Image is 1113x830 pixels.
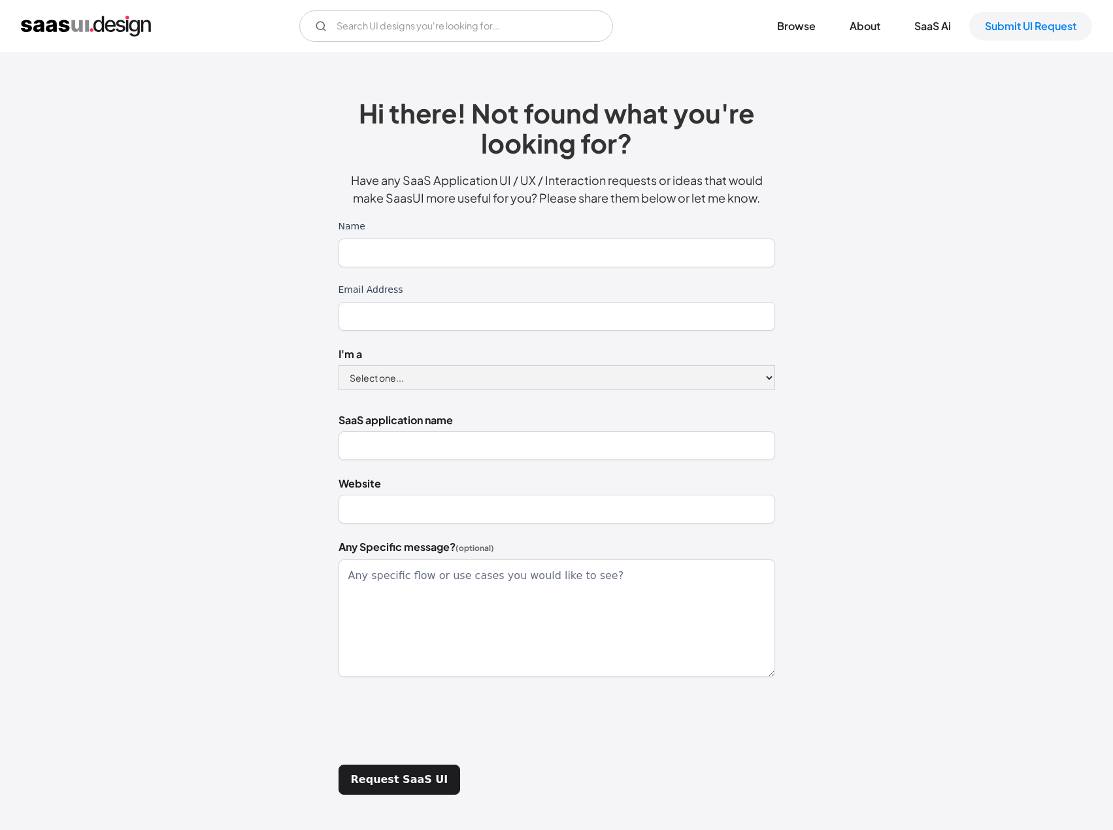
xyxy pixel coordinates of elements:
form: Email Form [339,220,775,795]
a: home [21,16,151,37]
a: Submit UI Request [969,12,1092,41]
strong: Website [339,476,381,490]
input: Request SaaS UI [339,765,461,795]
label: Name [339,220,775,233]
strong: SaaS application name [339,413,453,427]
iframe: reCAPTCHA [339,693,537,744]
input: Search UI designs you're looking for... [299,10,613,42]
a: SaaS Ai [899,12,967,41]
a: Browse [761,12,831,41]
label: Email Address [339,283,775,297]
strong: (optional) [456,543,494,553]
form: Email Form [299,10,613,42]
label: I'm a [339,346,775,362]
a: About [834,12,896,41]
h2: Hi there! Not found what you're looking for? [339,98,775,158]
p: Have any SaaS Application UI / UX / Interaction requests or ideas that would make SaasUI more use... [339,171,775,207]
strong: Any Specific message? [339,540,456,554]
